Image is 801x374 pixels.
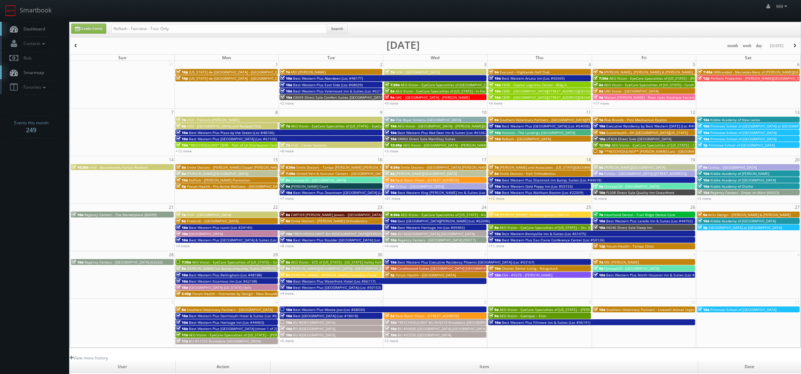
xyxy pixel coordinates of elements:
span: 10a [489,130,501,135]
span: AEG Vision - [GEOGRAPHIC_DATA] - [PERSON_NAME][GEOGRAPHIC_DATA] [398,124,517,128]
span: Best Western Plus Waterfront Hotel (Loc #66117) [293,279,375,284]
span: Forum Health - Pro Active Wellness - [GEOGRAPHIC_DATA] [187,184,283,189]
span: Smile Doctors - Hall Orthodontics [500,171,556,176]
span: 8a [489,171,499,176]
button: month [725,42,740,50]
span: ScionHealth - KH [GEOGRAPHIC_DATA][US_STATE] [606,130,688,135]
span: Primrose School of [GEOGRAPHIC_DATA] [710,130,776,135]
span: HGV - Pallazzo [PERSON_NAME] [187,117,239,122]
span: 10a [489,82,501,87]
span: 10a [489,178,501,182]
a: +12 more [176,149,192,153]
span: Contacts [20,41,47,46]
span: CBRE - [GEOGRAPHIC_DATA][STREET_ADDRESS][GEOGRAPHIC_DATA] [502,95,612,100]
span: 2p [698,225,708,230]
a: +3 more [176,243,190,248]
span: Kiddie Academy of [PERSON_NAME] [710,171,769,176]
span: 10a [280,238,292,242]
span: *RESCHEDULUNG* BU #[GEOGRAPHIC_DATA][PERSON_NAME] [293,231,395,236]
span: Best Western Plus Eau Claire Conference Center (Loc #50126) [502,238,604,242]
span: 10a [385,266,397,271]
span: Regency Centers - Shops on Main (60023) [710,190,779,195]
span: Best Western Plus Heritage Inn (Loc #44463) [189,320,264,325]
span: 9a [280,178,290,182]
span: Dashboard [20,26,45,32]
span: 9a [593,95,603,100]
span: Best Western Arcata Inn (Loc #05505) [502,76,565,81]
span: 10a [385,124,397,128]
span: Kiddie Academy of [GEOGRAPHIC_DATA] [710,178,776,182]
span: Will [776,3,789,9]
span: 10a [176,130,188,135]
span: 7:30a [176,260,191,265]
span: 10:30a [72,165,89,170]
span: 9a [489,117,499,122]
span: 12p [698,76,710,81]
span: Smartmap [20,70,44,75]
span: United Vein & Vascular Centers - [GEOGRAPHIC_DATA] [296,171,385,176]
span: Cirillas - [GEOGRAPHIC_DATA] [395,184,444,189]
span: 10a [176,231,188,236]
span: 8a [176,219,186,223]
span: 9a [385,184,394,189]
span: FL508 Direct Sale Quality Inn Oceanfront [606,190,674,195]
span: [US_STATE] de [GEOGRAPHIC_DATA] - [GEOGRAPHIC_DATA] [189,70,285,74]
span: Best Western Bonnyville Inn & Suites (Loc #61075) [502,231,586,236]
span: 1p [698,143,708,148]
span: 12:45p [385,143,402,148]
span: 9a [698,212,707,217]
span: 10a [489,273,501,277]
span: 8a [280,273,290,277]
span: Smile Doctors - [GEOGRAPHIC_DATA] [PERSON_NAME] Orthodontics [401,165,512,170]
button: day [754,42,765,50]
span: 8a [280,260,290,265]
span: 10a [489,136,501,141]
span: 10a [385,260,397,265]
span: Best Western Plus Plaza by the Green (Loc #48106) [189,130,274,135]
span: 9a [280,184,290,189]
a: +2 more [280,101,294,106]
img: smartbook-logo.png [5,5,16,16]
span: Best Western Plus Isanti (Loc #24145) [189,225,252,230]
span: 8a [385,89,394,93]
a: +21 more [384,196,400,201]
span: 10a [280,279,292,284]
span: 8a [385,313,394,318]
span: 10a [593,225,605,230]
span: Cirillas - [GEOGRAPHIC_DATA] ([STREET_ADDRESS]) [604,171,687,176]
span: 10p [176,70,188,74]
span: Heartland Dental - Trail Ridge Dental Care [604,212,675,217]
span: Candlewood Suites [GEOGRAPHIC_DATA] [GEOGRAPHIC_DATA] [398,266,499,271]
span: 7a [280,70,290,74]
span: AEG Vision - EyeCare Specialties of [US_STATE] – Drs. [PERSON_NAME] and [PERSON_NAME]-Ost and Ass... [500,225,703,230]
span: [GEOGRAPHIC_DATA] [189,231,223,236]
span: BU #[GEOGRAPHIC_DATA] [GEOGRAPHIC_DATA] [398,231,475,236]
span: 10a [698,124,709,128]
span: 8a [176,307,186,312]
span: Best Western Plus Valemount Inn & Suites (Loc #62120) [293,89,386,93]
span: [GEOGRAPHIC_DATA] [US_STATE] Dells [189,285,252,290]
span: 8a [280,219,290,223]
span: 10a [385,238,397,242]
span: HGV - Tahoe Seasons [291,143,327,148]
span: Arris Design - [PERSON_NAME] & [PERSON_NAME] [708,212,791,217]
span: Executive Residency by Best Western [DATE] (Loc #44764) [606,124,702,128]
span: 10a [698,190,709,195]
span: 10a [489,124,501,128]
span: 10a [385,190,397,195]
span: 9a [489,70,499,74]
span: IN546 Direct Sale Sleep Inn [606,225,652,230]
span: Best Western King [PERSON_NAME] Inn & Suites (Loc #62106) [398,190,500,195]
span: AEG Vision - EyeCare Specialties of [US_STATE] - Carolina Family Vision [604,82,721,87]
span: 9a [593,184,603,189]
span: 10a [176,143,188,148]
span: [PERSON_NAME][GEOGRAPHIC_DATA] [187,171,248,176]
span: Best Western Gold Poppy Inn (Loc #03153) [502,184,573,189]
span: Charter Senior Living - Naugatuck [502,266,558,271]
span: [PERSON_NAME][GEOGRAPHIC_DATA] [604,165,665,170]
span: Kiddie Academy of New Lenox [710,117,760,122]
span: Kiddie Academy of [GEOGRAPHIC_DATA] [710,219,776,223]
span: Bids [20,55,32,61]
span: 8a [280,266,290,271]
span: Concept3D - [GEOGRAPHIC_DATA] [604,266,659,271]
